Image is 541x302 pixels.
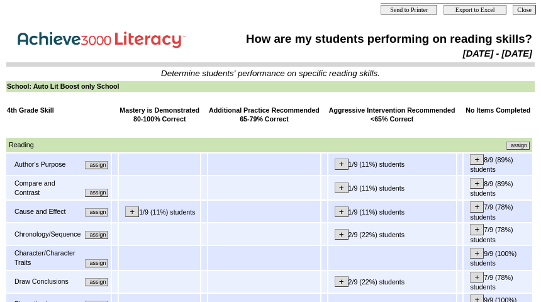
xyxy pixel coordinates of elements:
td: 2/9 (22%) students [328,271,456,293]
input: Assign additional materials that assess this skill. [506,142,530,150]
td: 1/9 (11%) students [328,154,456,175]
td: 1/9 (11%) students [119,201,200,222]
td: 8/9 (89%) students [464,176,532,199]
td: Mastery is Demonstrated 80-100% Correct [119,105,200,125]
input: Send to Printer [381,5,437,14]
input: + [335,182,349,193]
td: 9/9 (100%) students [464,246,532,269]
td: 8/9 (89%) students [464,154,532,175]
input: + [470,178,484,189]
td: 1/9 (11%) students [328,201,456,222]
input: Assign additional materials that assess this skill. [85,208,108,216]
td: School: Auto Lit Boost only School [6,81,535,92]
input: + [125,206,139,217]
input: Assign additional materials that assess this skill. [85,161,108,169]
td: [DATE] - [DATE] [218,48,533,59]
input: Assign additional materials that assess this skill. [85,189,108,197]
td: Compare and Contrast [14,178,81,198]
input: Assign additional materials that assess this skill. [85,278,108,286]
input: + [470,224,484,235]
td: Character/Character Traits [14,248,81,267]
input: + [470,154,484,165]
td: 2/9 (22%) students [328,223,456,245]
td: 4th Grade Skill [6,105,111,125]
td: 7/9 (78%) students [464,201,532,222]
td: How are my students performing on reading skills? [218,31,533,47]
td: Additional Practice Recommended 65-79% Correct [208,105,320,125]
td: Draw Conclusions [14,276,77,287]
input: + [335,229,349,240]
input: Close [513,5,536,14]
input: + [335,159,349,169]
input: + [470,248,484,259]
img: spacer.gif [7,126,8,136]
td: Author's Purpose [14,159,81,170]
input: Export to Excel [443,5,506,14]
input: + [470,272,484,282]
img: Achieve3000 Reports Logo [9,25,198,52]
input: + [335,206,349,217]
td: Aggressive Intervention Recommended <65% Correct [328,105,456,125]
input: Assign additional materials that assess this skill. [85,259,108,267]
input: + [335,276,349,287]
td: 7/9 (78%) students [464,271,532,293]
td: Chronology/Sequence [14,229,81,240]
input: + [470,201,484,212]
td: Determine students' performance on specific reading skills. [7,69,534,78]
input: Assign additional materials that assess this skill. [85,231,108,239]
td: 1/9 (11%) students [328,176,456,199]
td: 7/9 (78%) students [464,223,532,245]
td: Cause and Effect [14,206,81,217]
td: Reading [8,140,268,150]
td: No Items Completed [464,105,532,125]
